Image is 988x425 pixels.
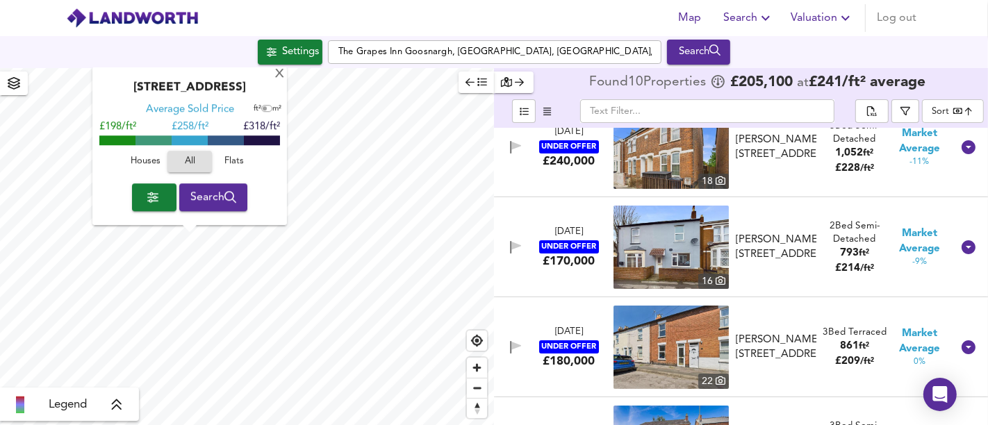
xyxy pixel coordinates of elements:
[860,264,874,273] span: / ft²
[673,8,707,28] span: Map
[835,356,874,367] span: £ 209
[543,153,595,169] div: £240,000
[785,4,859,32] button: Valuation
[730,76,793,90] span: £ 205,100
[809,75,925,90] span: £ 241 / ft² average
[174,154,205,170] span: All
[494,97,988,197] div: [DATE]UNDER OFFER£240,000 property thumbnail 18 [PERSON_NAME][STREET_ADDRESS]3Bed Semi-Detached1,...
[877,8,916,28] span: Log out
[555,326,583,339] div: [DATE]
[887,326,952,356] span: Market Average
[840,341,859,351] span: 861
[99,81,280,103] div: [STREET_ADDRESS]
[494,297,988,397] div: [DATE]UNDER OFFER£180,000 property thumbnail 22 [PERSON_NAME][STREET_ADDRESS]3Bed Terraced861ft²£...
[960,239,977,256] svg: Show Details
[736,133,816,162] div: [PERSON_NAME][STREET_ADDRESS]
[860,164,874,173] span: / ft²
[859,342,869,351] span: ft²
[718,4,780,32] button: Search
[822,219,887,247] div: 2 Bed Semi-Detached
[670,43,727,61] div: Search
[736,233,816,262] div: [PERSON_NAME][STREET_ADDRESS]
[190,187,237,207] span: Search
[835,263,874,274] span: £ 214
[258,40,322,65] div: Click to configure Search Settings
[923,378,957,411] div: Open Intercom Messenger
[539,340,599,353] div: UNDER OFFER
[791,8,854,28] span: Valuation
[667,40,730,65] button: Search
[871,4,922,32] button: Log out
[243,122,280,133] span: £318/ft²
[914,356,925,368] span: 0%
[328,40,661,64] input: Enter a location...
[960,139,977,156] svg: Show Details
[614,106,729,189] img: property thumbnail
[730,133,822,162] div: Alfred Street, Gloucester, GL1 4BU
[863,149,873,158] span: ft²
[254,106,261,113] span: ft²
[614,306,729,389] a: property thumbnail 22
[912,256,927,268] span: -9%
[614,106,729,189] a: property thumbnail 18
[467,378,487,398] button: Zoom out
[589,76,709,90] div: Found 10 Propert ies
[736,333,816,362] div: [PERSON_NAME][STREET_ADDRESS]
[730,333,822,362] div: Birchmore Road, Gloucester, GL1 4DE
[614,306,729,389] img: property thumbnail
[855,99,889,123] div: split button
[835,148,863,158] span: 1,052
[258,40,322,65] button: Settings
[614,206,729,289] img: property thumbnail
[723,8,774,28] span: Search
[123,151,167,173] button: Houses
[859,249,869,258] span: ft²
[823,326,887,339] div: 3 Bed Terraced
[887,226,952,256] span: Market Average
[467,331,487,351] button: Find my location
[49,397,87,413] span: Legend
[932,105,949,118] div: Sort
[172,122,208,133] span: £ 258/ft²
[126,154,164,170] span: Houses
[822,119,887,147] div: 3 Bed Semi-Detached
[467,399,487,418] span: Reset bearing to north
[215,154,253,170] span: Flats
[539,140,599,153] div: UNDER OFFER
[467,378,487,398] span: Zoom out
[614,206,729,289] a: property thumbnail 16
[887,126,952,156] span: Market Average
[274,68,286,81] div: X
[667,40,730,65] div: Run Your Search
[167,151,212,173] button: All
[580,99,834,123] input: Text Filter...
[909,156,929,168] span: -11%
[555,126,583,139] div: [DATE]
[282,43,319,61] div: Settings
[539,240,599,253] div: UNDER OFFER
[494,197,988,297] div: [DATE]UNDER OFFER£170,000 property thumbnail 16 [PERSON_NAME][STREET_ADDRESS]2Bed Semi-Detached79...
[272,106,281,113] span: m²
[730,233,822,262] div: Alfred Street, Gloucester, GL1 4DF
[467,358,487,378] button: Zoom in
[840,248,859,258] span: 793
[66,8,199,28] img: logo
[543,253,595,269] div: £170,000
[668,4,712,32] button: Map
[99,122,136,133] span: £198/ft²
[835,163,874,174] span: £ 228
[922,99,984,123] div: Sort
[698,274,729,289] div: 16
[555,226,583,239] div: [DATE]
[960,339,977,356] svg: Show Details
[860,357,874,366] span: / ft²
[179,183,248,211] button: Search
[467,398,487,418] button: Reset bearing to north
[146,103,234,117] div: Average Sold Price
[797,76,809,90] span: at
[698,174,729,189] div: 18
[212,151,256,173] button: Flats
[543,353,595,369] div: £180,000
